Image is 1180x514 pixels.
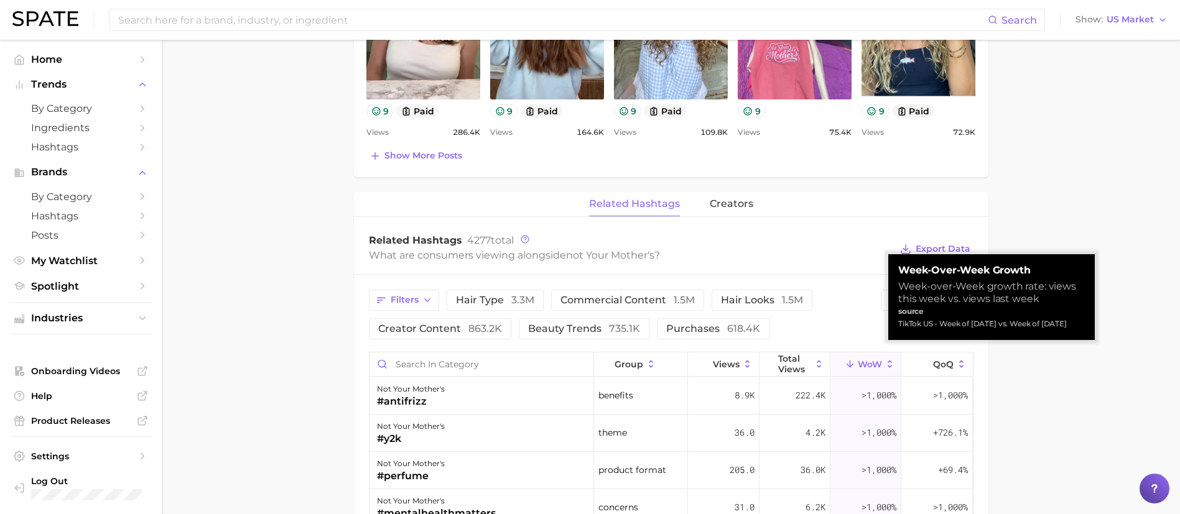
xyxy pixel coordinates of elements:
input: Search here for a brand, industry, or ingredient [117,9,988,30]
span: 164.6k [577,125,604,140]
span: 863.2k [468,323,502,334]
span: Hashtags [31,141,131,153]
span: 3.3m [511,294,534,306]
button: paid [520,104,563,117]
span: not your mother's [566,249,654,261]
button: not your mother's#perfumeproduct format205.036.0k>1,000%+69.4% [369,452,973,489]
span: QoQ [933,359,954,369]
button: Brands [10,163,152,181]
button: WoW [830,352,901,377]
span: group [615,359,643,369]
span: Show [1075,16,1103,23]
span: benefits [598,388,633,403]
a: Hashtags [10,206,152,226]
span: Views [738,125,760,140]
div: not your mother's [377,382,445,397]
span: Views [713,359,740,369]
a: Home [10,50,152,69]
button: paid [644,104,687,117]
span: 4277 [467,234,491,246]
div: #perfume [377,469,445,484]
span: Related Hashtags [369,234,462,246]
span: Product Releases [31,415,131,426]
div: TikTok US - Week of [DATE] vs. Week of [DATE] [898,318,1085,330]
span: 618.4k [727,323,760,334]
span: >1,000% [862,501,896,513]
span: 205.0 [730,462,755,477]
span: 36.0k [801,462,825,477]
button: Industries [10,309,152,328]
span: Spotlight [31,280,131,292]
span: >1,000% [933,501,968,513]
span: US Market [1107,16,1154,23]
span: product format [598,462,666,477]
button: paid [396,104,439,117]
span: beauty trends [528,324,640,334]
span: Views [366,125,389,140]
button: Filters [369,290,439,311]
strong: source [898,306,924,316]
span: Onboarding Videos [31,365,131,377]
button: QoQ [901,352,972,377]
button: Trends [10,75,152,94]
button: Columnsnew [881,290,973,311]
input: Search in category [369,352,593,376]
button: 9 [738,104,766,117]
span: Views [614,125,636,140]
span: Show more posts [384,150,462,161]
span: Help [31,390,131,402]
button: 9 [490,104,518,117]
button: 9 [614,104,642,117]
div: not your mother's [377,419,445,434]
strong: Week-Over-Week Growth [898,264,1085,277]
img: SPATE [12,11,78,26]
span: 222.4k [796,388,825,403]
a: Log out. Currently logged in with e-mail michelle.ng@mavbeautybrands.com. [10,472,152,504]
span: WoW [858,359,882,369]
div: What are consumers viewing alongside ? [369,247,891,264]
span: 1.5m [782,294,803,306]
span: 8.9k [735,388,755,403]
span: >1,000% [862,464,896,475]
span: Brands [31,167,131,178]
span: +69.4% [938,462,968,477]
span: Filters [391,295,419,305]
span: >1,000% [862,389,896,401]
a: Help [10,387,152,405]
a: Onboarding Videos [10,362,152,380]
div: #y2k [377,431,445,446]
span: >1,000% [933,389,968,401]
button: 9 [366,104,394,117]
span: 4.2k [806,425,825,440]
button: ShowUS Market [1072,12,1171,28]
span: 36.0 [735,425,755,440]
button: Show more posts [366,147,465,165]
span: Hashtags [31,210,131,222]
a: Posts [10,226,152,245]
span: related hashtags [589,198,680,209]
div: #antifrizz [377,394,445,409]
button: group [594,352,689,377]
a: Hashtags [10,137,152,157]
button: not your mother's#antifrizzbenefits8.9k222.4k>1,000%>1,000% [369,377,973,415]
span: 72.9k [953,125,975,140]
button: 9 [862,104,890,117]
span: hair looks [721,295,803,305]
span: 286.4k [453,125,480,140]
span: creators [710,198,753,209]
span: Industries [31,313,131,324]
span: Posts [31,229,131,241]
span: Search [1001,14,1037,26]
span: 1.5m [674,294,695,306]
button: Export Data [897,241,973,258]
span: Ingredients [31,122,131,134]
span: hair type [456,295,534,305]
span: Settings [31,451,131,462]
span: Home [31,53,131,65]
span: by Category [31,103,131,114]
a: Ingredients [10,118,152,137]
span: total [467,234,514,246]
span: >1,000% [862,426,896,438]
span: Total Views [778,354,811,374]
button: not your mother's#y2ktheme36.04.2k>1,000%+726.1% [369,415,973,452]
